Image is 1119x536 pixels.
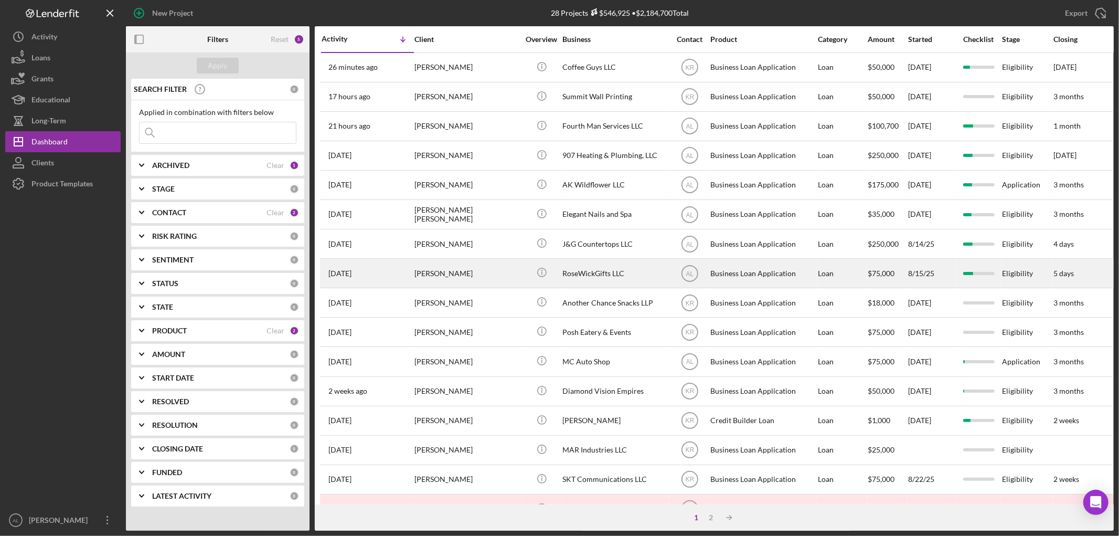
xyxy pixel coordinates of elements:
text: KR [685,447,694,454]
span: $50,000 [868,62,894,71]
div: Business Loan Application [710,495,815,523]
div: Eligibility [1002,377,1052,405]
div: Business Loan Application [710,201,815,228]
a: Grants [5,68,121,89]
div: [DATE] [908,377,955,405]
div: Eligibility [1002,495,1052,523]
div: 2 [704,513,719,522]
div: Overview [522,35,561,44]
div: 0 [290,232,299,241]
div: Eligibility [1002,318,1052,346]
time: 2025-08-22 00:22 [328,475,351,484]
div: Another Chance Snacks LLP [562,289,667,317]
time: 3 months [1053,328,1084,337]
div: Contact [670,35,709,44]
button: New Project [126,3,204,24]
div: 0 [290,85,299,94]
div: Grants [31,68,54,92]
div: Business Loan Application [710,230,815,258]
text: KR [685,476,694,484]
div: 1 [290,161,299,170]
div: $546,925 [588,8,630,17]
div: Eligibility [1002,230,1052,258]
span: $75,000 [868,269,894,278]
text: AL [13,518,19,523]
text: AL [686,211,694,218]
div: Activity [31,26,57,50]
div: [DATE] [908,83,955,111]
div: Loan [818,407,867,435]
div: [PERSON_NAME] [414,289,519,317]
div: [DATE] [908,112,955,140]
div: Activity [322,35,368,43]
div: Loan [818,466,867,493]
time: 2025-09-17 21:45 [328,328,351,337]
div: Application [1002,171,1052,199]
div: 8/15/25 [908,259,955,287]
button: Export [1054,3,1114,24]
b: Filters [207,35,228,44]
text: AL [686,359,694,366]
div: Stage [1002,35,1052,44]
time: 2025-09-24 01:35 [328,92,370,101]
div: [PERSON_NAME] [414,83,519,111]
b: PRODUCT [152,327,187,335]
button: Educational [5,89,121,110]
div: 0 [290,373,299,383]
div: [PERSON_NAME] [414,377,519,405]
text: KR [685,388,694,395]
time: [DATE] [1053,62,1077,71]
div: Apply [208,58,228,73]
div: Export [1065,3,1088,24]
div: Business Loan Application [710,142,815,170]
div: [DATE] [908,54,955,81]
button: Dashboard [5,131,121,152]
div: Clear [267,327,284,335]
div: Posh Eatery & Events [562,318,667,346]
a: Activity [5,26,121,47]
b: RISK RATING [152,232,197,240]
div: 907 Heating & Plumbing, LLC [562,142,667,170]
div: Eligibility [1002,289,1052,317]
div: Eligibility [1002,201,1052,228]
div: 0 [290,491,299,501]
div: 0 [290,279,299,288]
time: 2 weeks [1053,475,1079,484]
div: RoseWickGifts LLC [562,259,667,287]
span: $50,000 [868,386,894,395]
div: [PERSON_NAME] [414,230,519,258]
span: $25,000 [868,445,894,454]
div: 0 [290,421,299,430]
time: 2025-09-24 17:47 [328,63,378,71]
div: Eligibility [1002,142,1052,170]
div: Product Templates [31,173,93,197]
div: Clients [31,152,54,176]
div: New Project [152,3,193,24]
b: SEARCH FILTER [134,85,187,93]
button: Apply [197,58,239,73]
div: Loan [818,436,867,464]
div: J&G Countertops LLC [562,230,667,258]
time: 3 months [1053,180,1084,189]
div: Business Loan Application [710,289,815,317]
time: 2025-09-06 01:09 [328,416,351,425]
text: AL [686,182,694,189]
a: Loans [5,47,121,68]
b: ARCHIVED [152,161,189,170]
div: 0 [290,184,299,194]
div: Eligibility [1002,83,1052,111]
div: Loan [818,259,867,287]
span: $250,000 [868,151,899,160]
button: Product Templates [5,173,121,194]
div: Business [562,35,667,44]
div: 0 [290,468,299,477]
div: 2 [290,208,299,217]
div: Loan [818,201,867,228]
div: Loan [818,318,867,346]
div: Elegant Nails and Spa [562,201,667,228]
div: Loan [818,142,867,170]
div: [PERSON_NAME] [414,112,519,140]
span: $175,000 [868,180,899,189]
